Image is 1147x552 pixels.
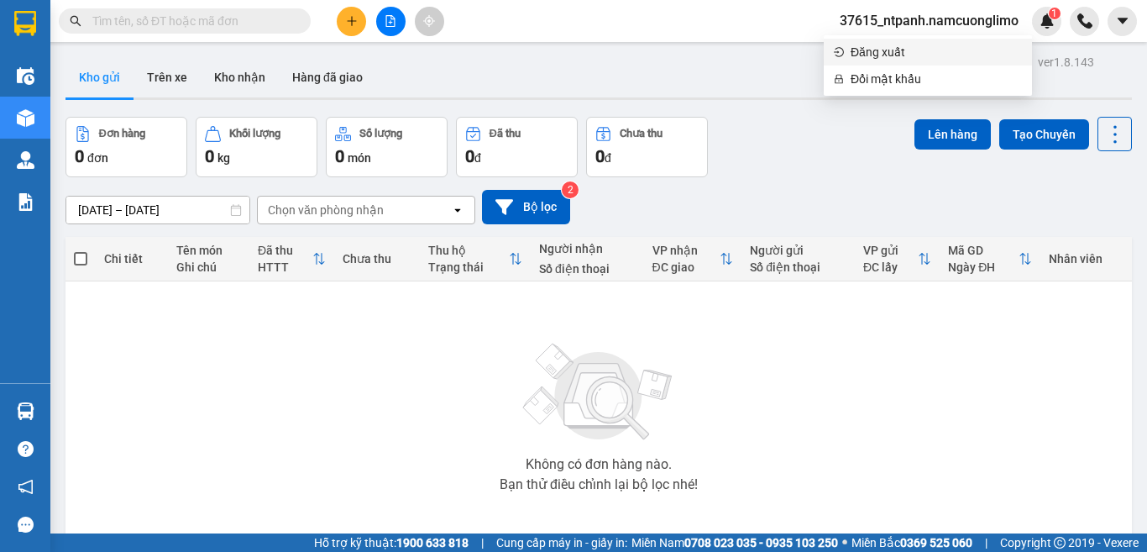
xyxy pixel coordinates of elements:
img: svg+xml;base64,PHN2ZyBjbGFzcz0ibGlzdC1wbHVnX19zdmciIHhtbG5zPSJodHRwOi8vd3d3LnczLm9yZy8yMDAwL3N2Zy... [515,334,683,451]
div: Không có đơn hàng nào. [526,458,672,471]
img: icon-new-feature [1040,13,1055,29]
span: món [348,151,371,165]
span: Miền Bắc [851,534,972,552]
div: Bạn thử điều chỉnh lại bộ lọc nhé! [500,478,698,492]
button: Kho nhận [201,57,279,97]
div: Mã GD [948,244,1019,257]
span: 0 [465,146,474,166]
button: aim [415,7,444,36]
div: Người gửi [750,244,846,257]
button: Đã thu0đ [456,117,578,177]
span: đ [474,151,481,165]
button: Đơn hàng0đơn [65,117,187,177]
span: 0 [595,146,605,166]
th: Toggle SortBy [644,237,742,281]
div: Chưa thu [620,128,663,139]
div: Số điện thoại [539,262,636,276]
span: đơn [87,151,108,165]
img: solution-icon [17,193,34,211]
img: logo-vxr [14,11,36,36]
button: Lên hàng [914,119,991,150]
div: Chưa thu [343,252,411,265]
img: warehouse-icon [17,109,34,127]
div: Nhân viên [1049,252,1123,265]
span: Đổi mật khẩu [851,70,1022,88]
span: | [481,534,484,552]
div: ĐC giao [652,260,720,274]
div: Người nhận [539,242,636,255]
div: VP gửi [863,244,918,257]
div: Ghi chú [176,260,241,274]
img: warehouse-icon [17,402,34,420]
div: Chi tiết [104,252,160,265]
div: Thu hộ [428,244,509,257]
span: | [985,534,987,552]
span: copyright [1054,537,1066,549]
span: 1 [1051,8,1057,19]
span: search [70,15,81,27]
th: Toggle SortBy [940,237,1040,281]
span: kg [217,151,230,165]
div: ĐC lấy [863,260,918,274]
div: Tên món [176,244,241,257]
span: Miền Nam [631,534,838,552]
span: Cung cấp máy in - giấy in: [496,534,627,552]
span: aim [423,15,435,27]
span: Hỗ trợ kỹ thuật: [314,534,469,552]
div: Đã thu [258,244,312,257]
span: notification [18,479,34,495]
input: Tìm tên, số ĐT hoặc mã đơn [92,12,291,30]
sup: 2 [562,181,579,198]
th: Toggle SortBy [420,237,531,281]
div: ver 1.8.143 [1038,53,1094,71]
button: Hàng đã giao [279,57,376,97]
span: caret-down [1115,13,1130,29]
div: Đã thu [490,128,521,139]
span: Đăng xuất [851,43,1022,61]
span: login [834,47,844,57]
img: phone-icon [1077,13,1092,29]
button: Chưa thu0đ [586,117,708,177]
button: Kho gửi [65,57,134,97]
div: Khối lượng [229,128,280,139]
span: đ [605,151,611,165]
div: Ngày ĐH [948,260,1019,274]
img: warehouse-icon [17,67,34,85]
div: Số lượng [359,128,402,139]
div: HTTT [258,260,312,274]
button: Trên xe [134,57,201,97]
span: question-circle [18,441,34,457]
strong: 0369 525 060 [900,536,972,549]
sup: 1 [1049,8,1061,19]
button: plus [337,7,366,36]
div: VP nhận [652,244,720,257]
span: 0 [335,146,344,166]
span: 0 [205,146,214,166]
span: ⚪️ [842,539,847,546]
strong: 0708 023 035 - 0935 103 250 [684,536,838,549]
button: Tạo Chuyến [999,119,1089,150]
span: plus [346,15,358,27]
button: Bộ lọc [482,190,570,224]
button: Khối lượng0kg [196,117,317,177]
th: Toggle SortBy [855,237,940,281]
div: Đơn hàng [99,128,145,139]
th: Toggle SortBy [249,237,334,281]
strong: 1900 633 818 [396,536,469,549]
span: 0 [75,146,84,166]
input: Select a date range. [66,197,249,223]
div: Trạng thái [428,260,509,274]
button: caret-down [1108,7,1137,36]
img: warehouse-icon [17,151,34,169]
div: Chọn văn phòng nhận [268,202,384,218]
div: Số điện thoại [750,260,846,274]
svg: open [451,203,464,217]
button: Số lượng0món [326,117,448,177]
span: message [18,517,34,533]
span: file-add [385,15,396,27]
span: 37615_ntpanh.namcuonglimo [826,10,1032,31]
span: lock [834,74,844,84]
button: file-add [376,7,406,36]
